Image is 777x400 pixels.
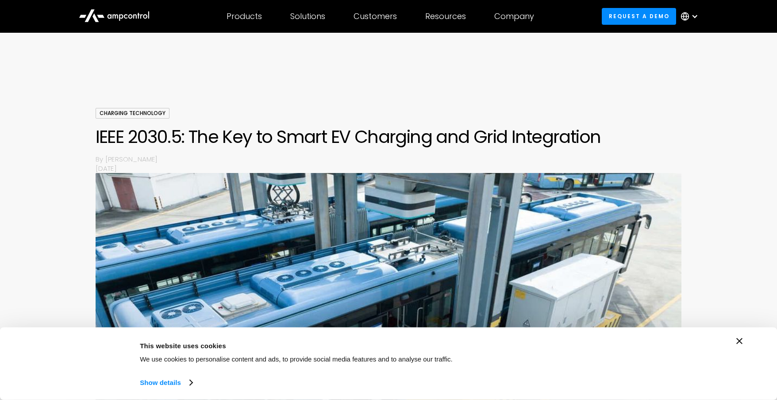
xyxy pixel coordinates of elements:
[140,355,453,363] span: We use cookies to personalise content and ads, to provide social media features and to analyse ou...
[494,12,534,21] div: Company
[227,12,262,21] div: Products
[140,376,192,389] a: Show details
[593,338,720,364] button: Okay
[290,12,325,21] div: Solutions
[602,8,676,24] a: Request a demo
[105,154,681,164] p: [PERSON_NAME]
[140,340,573,351] div: This website uses cookies
[96,164,682,173] p: [DATE]
[736,338,742,344] button: Close banner
[96,154,105,164] p: By
[354,12,397,21] div: Customers
[96,126,682,147] h1: IEEE 2030.5: The Key to Smart EV Charging and Grid Integration
[425,12,466,21] div: Resources
[96,108,169,119] div: Charging Technology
